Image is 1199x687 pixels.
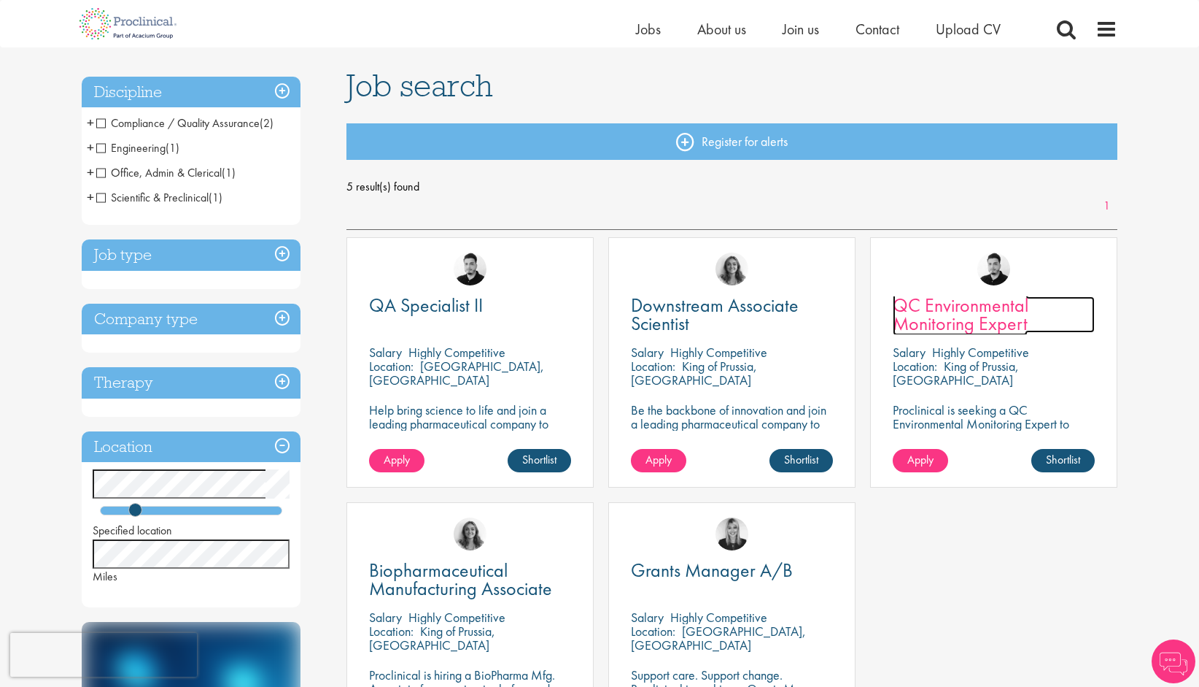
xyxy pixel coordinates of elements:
[715,518,748,550] img: Janelle Jones
[508,449,571,472] a: Shortlist
[631,403,833,458] p: Be the backbone of innovation and join a leading pharmaceutical company to help keep life-changin...
[893,296,1095,333] a: QC Environmental Monitoring Expert
[907,452,934,467] span: Apply
[384,452,410,467] span: Apply
[96,165,236,180] span: Office, Admin & Clerical
[631,623,675,640] span: Location:
[636,20,661,39] a: Jobs
[369,558,552,601] span: Biopharmaceutical Manufacturing Associate
[769,449,833,472] a: Shortlist
[631,609,664,626] span: Salary
[893,358,937,375] span: Location:
[369,358,414,375] span: Location:
[222,165,236,180] span: (1)
[1096,198,1117,215] a: 1
[93,523,172,538] span: Specified location
[631,623,806,653] p: [GEOGRAPHIC_DATA], [GEOGRAPHIC_DATA]
[369,296,571,315] a: QA Specialist II
[631,344,664,361] span: Salary
[631,358,757,388] p: King of Prussia, [GEOGRAPHIC_DATA]
[260,115,273,131] span: (2)
[369,623,495,653] p: King of Prussia, [GEOGRAPHIC_DATA]
[893,344,926,361] span: Salary
[454,253,486,285] img: Anderson Maldonado
[10,633,197,677] iframe: reCAPTCHA
[82,367,300,399] h3: Therapy
[369,623,414,640] span: Location:
[715,253,748,285] img: Jackie Cerchio
[369,609,402,626] span: Salary
[936,20,1001,39] a: Upload CV
[1152,640,1195,683] img: Chatbot
[893,449,948,472] a: Apply
[87,137,94,158] span: +
[631,558,793,583] span: Grants Manager A/B
[670,609,767,626] p: Highly Competitive
[631,296,833,333] a: Downstream Associate Scientist
[369,358,544,388] p: [GEOGRAPHIC_DATA], [GEOGRAPHIC_DATA]
[369,403,571,472] p: Help bring science to life and join a leading pharmaceutical company to play a key role in delive...
[82,77,300,108] h3: Discipline
[96,140,179,156] span: Engineering
[408,609,505,626] p: Highly Competitive
[96,115,260,131] span: Compliance / Quality Assurance
[631,358,675,375] span: Location:
[408,344,505,361] p: Highly Competitive
[454,518,486,550] img: Jackie Cerchio
[87,186,94,208] span: +
[932,344,1029,361] p: Highly Competitive
[631,449,686,472] a: Apply
[855,20,899,39] a: Contact
[93,569,117,584] span: Miles
[893,358,1019,388] p: King of Prussia, [GEOGRAPHIC_DATA]
[96,115,273,131] span: Compliance / Quality Assurance
[645,452,672,467] span: Apply
[697,20,746,39] a: About us
[82,239,300,271] h3: Job type
[893,293,1028,336] span: QC Environmental Monitoring Expert
[783,20,819,39] a: Join us
[82,304,300,335] h3: Company type
[670,344,767,361] p: Highly Competitive
[87,112,94,134] span: +
[346,123,1118,160] a: Register for alerts
[369,561,571,598] a: Biopharmaceutical Manufacturing Associate
[82,431,300,463] h3: Location
[166,140,179,156] span: (1)
[209,190,222,205] span: (1)
[96,190,209,205] span: Scientific & Preclinical
[346,176,1118,198] span: 5 result(s) found
[369,344,402,361] span: Salary
[631,293,799,336] span: Downstream Associate Scientist
[369,293,483,318] span: QA Specialist II
[1031,449,1095,472] a: Shortlist
[96,165,222,180] span: Office, Admin & Clerical
[369,449,424,472] a: Apply
[96,190,222,205] span: Scientific & Preclinical
[631,561,833,580] a: Grants Manager A/B
[346,66,493,105] span: Job search
[87,161,94,183] span: +
[977,253,1010,285] img: Anderson Maldonado
[893,403,1095,458] p: Proclinical is seeking a QC Environmental Monitoring Expert to support quality control operations...
[96,140,166,156] span: Engineering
